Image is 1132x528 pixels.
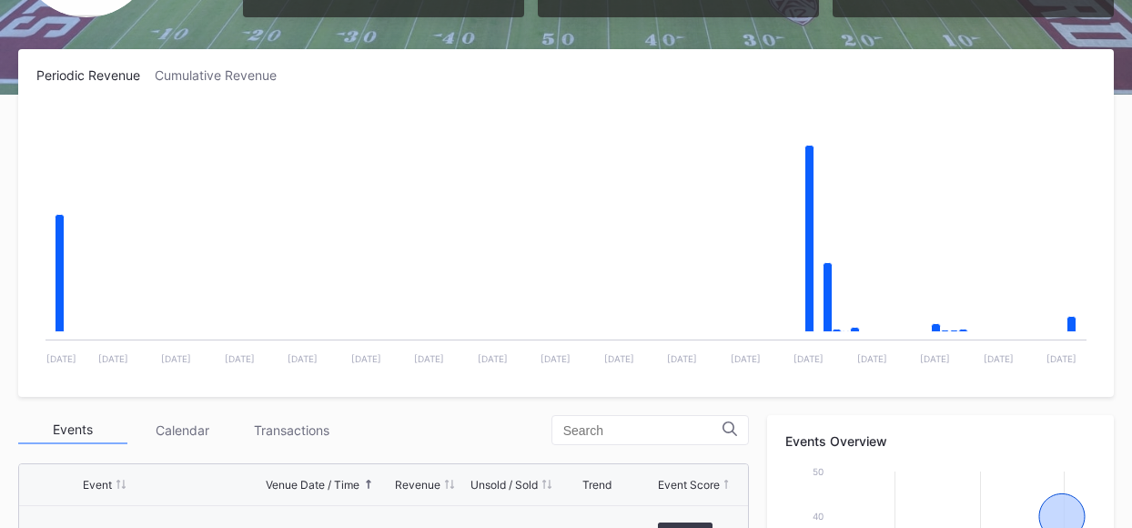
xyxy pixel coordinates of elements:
[351,353,381,364] text: [DATE]
[658,478,720,492] div: Event Score
[920,353,950,364] text: [DATE]
[582,478,611,492] div: Trend
[984,353,1014,364] text: [DATE]
[36,67,155,83] div: Periodic Revenue
[813,511,824,522] text: 40
[857,353,887,364] text: [DATE]
[83,478,112,492] div: Event
[225,353,255,364] text: [DATE]
[813,466,824,477] text: 50
[667,353,697,364] text: [DATE]
[237,416,346,444] div: Transactions
[731,353,761,364] text: [DATE]
[98,353,128,364] text: [DATE]
[414,353,444,364] text: [DATE]
[155,67,291,83] div: Cumulative Revenue
[288,353,318,364] text: [DATE]
[1046,353,1076,364] text: [DATE]
[541,353,571,364] text: [DATE]
[563,423,723,438] input: Search
[793,353,824,364] text: [DATE]
[478,353,508,364] text: [DATE]
[161,353,191,364] text: [DATE]
[46,353,76,364] text: [DATE]
[266,478,359,492] div: Venue Date / Time
[36,106,1096,379] svg: Chart title
[127,416,237,444] div: Calendar
[785,433,1096,449] div: Events Overview
[470,478,538,492] div: Unsold / Sold
[395,478,440,492] div: Revenue
[604,353,634,364] text: [DATE]
[18,416,127,444] div: Events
